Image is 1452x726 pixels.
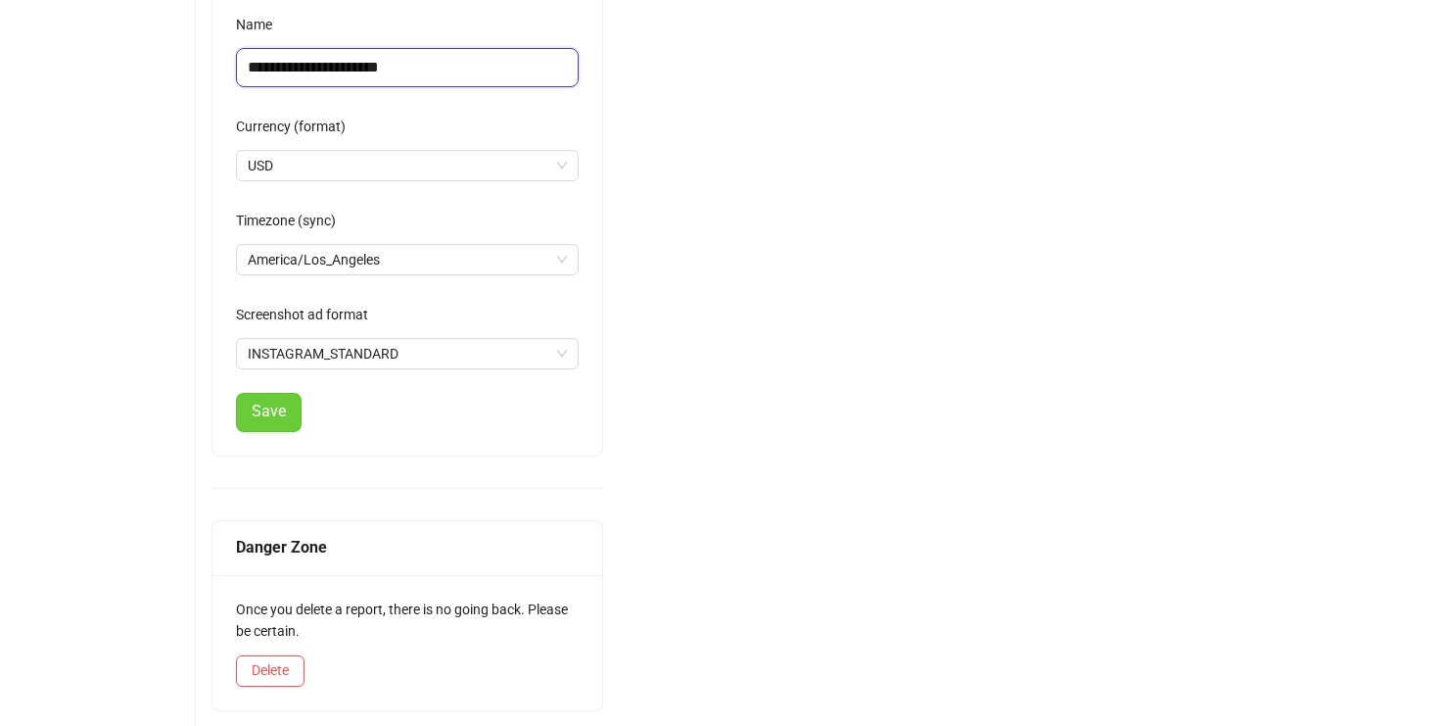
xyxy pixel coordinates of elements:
[236,111,358,142] label: Currency (format)
[236,655,304,687] button: Delete
[252,403,286,420] span: Save
[236,9,285,40] label: Name
[236,393,302,432] button: Save
[236,48,579,87] input: Name
[236,205,349,236] label: Timezone (sync)
[252,662,289,678] span: Delete
[236,599,579,642] div: Once you delete a report, there is no going back. Please be certain.
[248,245,567,274] span: America/Los_Angeles
[236,535,579,559] div: Danger Zone
[236,299,381,330] label: Screenshot ad format
[248,339,567,368] span: INSTAGRAM_STANDARD
[248,151,567,180] span: USD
